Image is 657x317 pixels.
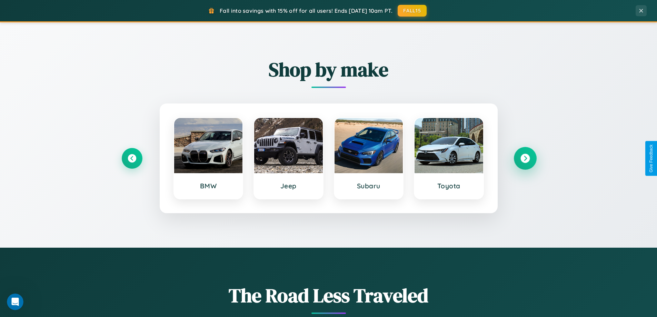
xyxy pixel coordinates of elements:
[122,56,536,83] h2: Shop by make
[181,182,236,190] h3: BMW
[261,182,316,190] h3: Jeep
[7,294,23,310] iframe: Intercom live chat
[398,5,427,17] button: FALL15
[122,282,536,309] h1: The Road Less Traveled
[649,145,654,172] div: Give Feedback
[341,182,396,190] h3: Subaru
[220,7,392,14] span: Fall into savings with 15% off for all users! Ends [DATE] 10am PT.
[421,182,476,190] h3: Toyota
